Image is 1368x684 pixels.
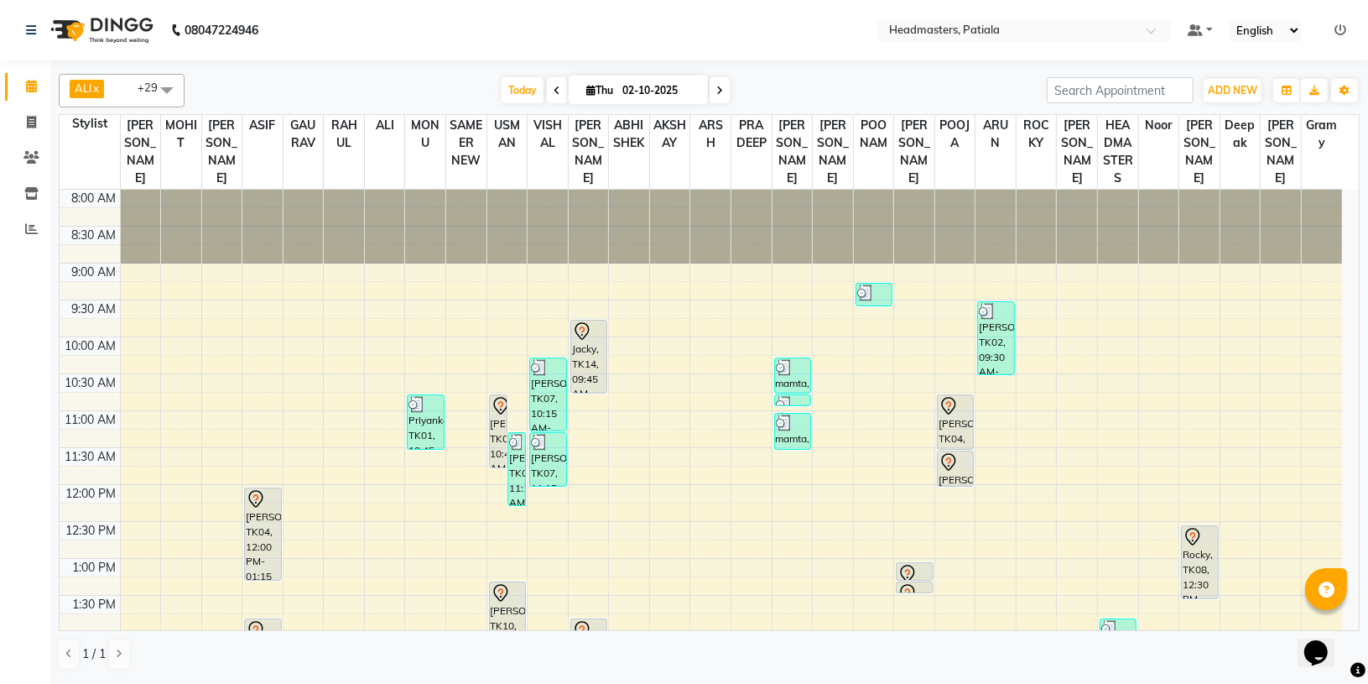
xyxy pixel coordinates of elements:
[75,81,91,95] span: ALI
[91,81,99,95] a: x
[1261,115,1301,189] span: [PERSON_NAME]
[405,115,445,154] span: MONU
[202,115,242,189] span: [PERSON_NAME]
[1047,77,1194,103] input: Search Appointment
[1220,115,1261,154] span: Deepak
[1057,115,1097,189] span: [PERSON_NAME]
[446,115,486,171] span: SAMEER NEW
[161,115,201,154] span: MOHIT
[69,300,120,318] div: 9:30 AM
[650,115,690,154] span: AKSHAY
[70,596,120,614] div: 1:30 PM
[935,115,975,154] span: POOJA
[324,115,364,154] span: RAHUL
[487,115,528,154] span: USMAN
[978,302,1013,374] div: [PERSON_NAME], TK02, 09:30 AM-10:30 AM, PC1 - Pedicures Classic,WX-FA - Waxing Full Arms - Regula...
[62,448,120,466] div: 11:30 AM
[571,321,606,393] div: Jacky, TK14, 09:45 AM-10:45 AM, HCLD - Hair Cut by Creative Director
[60,115,120,133] div: Stylist
[775,414,810,449] div: mamta, TK03, 11:00 AM-11:30 AM, Nose Wax
[62,411,120,429] div: 11:00 AM
[62,337,120,355] div: 10:00 AM
[938,395,973,449] div: [PERSON_NAME], TK04, 10:45 AM-11:30 AM, CLP-O3 EXP - O3+ Express Cleanup
[617,78,701,103] input: 2025-10-02
[530,358,565,431] div: [PERSON_NAME], TK07, 10:15 AM-11:15 AM, HCG - Hair Cut by Senior Hair Stylist
[365,115,405,136] span: ALI
[938,452,973,486] div: [PERSON_NAME], TK04, 11:30 AM-12:00 PM, BLCH-F - Face
[69,227,120,244] div: 8:30 AM
[856,284,892,305] div: [PERSON_NAME], TK02, 09:15 AM-09:35 AM, WX-HL - Waxing Half Legs - Regular
[1298,617,1351,667] iframe: chat widget
[43,7,158,54] img: logo
[772,115,813,189] span: [PERSON_NAME]
[775,395,810,405] div: mamta, TK03, 10:45 AM-10:55 AM, WX-UL-RC - Waxing Upper Lip - Premium
[894,115,934,189] span: [PERSON_NAME]
[63,522,120,540] div: 12:30 PM
[508,433,525,505] div: [PERSON_NAME], TK05, 11:15 AM-12:15 PM, HCG - Hair Cut by Senior Hair Stylist
[854,115,894,154] span: POONAM
[582,84,617,97] span: Thu
[490,395,507,467] div: [PERSON_NAME], TK06, 10:45 AM-11:45 AM, HCG - Hair Cut by Senior Hair Stylist
[775,358,810,393] div: mamta, TK03, 10:15 AM-10:45 AM, Eye Brow Wax
[1139,115,1179,136] span: Noor
[69,190,120,207] div: 8:00 AM
[63,485,120,503] div: 12:00 PM
[1017,115,1057,154] span: ROCKY
[62,374,120,392] div: 10:30 AM
[121,115,161,189] span: [PERSON_NAME]
[1100,619,1136,655] div: [PERSON_NAME], TK11, 01:45 PM-02:15 PM, BA - Bridal Advance
[1098,115,1138,189] span: HEADMASTERS
[283,115,324,154] span: GAURAV
[530,433,565,486] div: [PERSON_NAME], TK07, 11:15 AM-12:00 PM, BRD - [PERSON_NAME]
[242,115,283,136] span: ASIF
[975,115,1016,154] span: ARUN
[1179,115,1220,189] span: [PERSON_NAME]
[609,115,649,154] span: ABHISHEK
[813,115,853,189] span: [PERSON_NAME]
[897,582,932,593] div: [PERSON_NAME], TK09, 01:15 PM-01:25 PM, WX-FA-RC - Waxing Full Arms - Premium
[528,115,568,154] span: VISHAL
[1302,115,1342,154] span: Gramy
[1208,84,1257,97] span: ADD NEW
[70,559,120,577] div: 1:00 PM
[69,264,120,281] div: 9:00 AM
[490,582,525,655] div: [PERSON_NAME], TK10, 01:15 PM-02:15 PM, HCG - Hair Cut by Senior Hair Stylist
[138,81,170,94] span: +29
[502,77,544,103] span: Today
[1204,79,1261,102] button: ADD NEW
[82,645,106,663] span: 1 / 1
[731,115,772,154] span: PRADEEP
[408,395,443,449] div: Priyanka, TK01, 10:45 AM-11:30 AM, BD - Blow dry
[690,115,731,154] span: ARSH
[1182,526,1217,598] div: Rocky, TK08, 12:30 PM-01:30 PM, HCG - Hair Cut by Senior Hair Stylist
[245,488,280,580] div: [PERSON_NAME], TK04, 12:00 PM-01:15 PM, RT-IG - [PERSON_NAME] Touchup(one inch only)
[569,115,609,189] span: [PERSON_NAME]
[897,563,932,580] div: [PERSON_NAME], TK09, 01:00 PM-01:15 PM, [GEOGRAPHIC_DATA]-FL-RC - Waxing Full Legs -Premium
[185,7,258,54] b: 08047224946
